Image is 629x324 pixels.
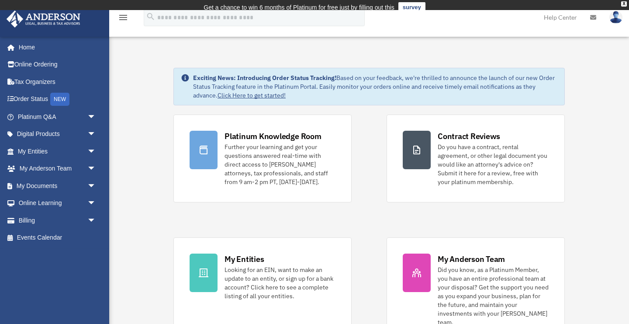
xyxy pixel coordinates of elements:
[87,143,105,160] span: arrow_drop_down
[398,2,425,13] a: survey
[6,125,109,143] a: Digital Productsarrow_drop_down
[6,73,109,91] a: Tax Organizers
[6,195,109,212] a: Online Learningarrow_drop_down
[87,195,105,213] span: arrow_drop_down
[87,108,105,126] span: arrow_drop_down
[6,108,109,125] a: Platinum Q&Aarrow_drop_down
[6,177,109,195] a: My Documentsarrow_drop_down
[173,115,352,202] a: Platinum Knowledge Room Further your learning and get your questions answered real-time with dire...
[87,160,105,178] span: arrow_drop_down
[6,143,109,160] a: My Entitiesarrow_drop_down
[6,160,109,178] a: My Anderson Teamarrow_drop_down
[225,143,335,186] div: Further your learning and get your questions answered real-time with direct access to [PERSON_NAM...
[87,177,105,195] span: arrow_drop_down
[621,1,627,7] div: close
[50,93,69,106] div: NEW
[6,212,109,229] a: Billingarrow_drop_down
[6,229,109,247] a: Events Calendar
[225,254,264,265] div: My Entities
[87,212,105,230] span: arrow_drop_down
[204,2,394,13] div: Get a chance to win 6 months of Platinum for free just by filling out this
[438,143,549,186] div: Do you have a contract, rental agreement, or other legal document you would like an attorney's ad...
[438,254,505,265] div: My Anderson Team
[609,11,622,24] img: User Pic
[6,56,109,73] a: Online Ordering
[118,15,128,23] a: menu
[193,74,336,82] strong: Exciting News: Introducing Order Status Tracking!
[218,91,286,99] a: Click Here to get started!
[87,125,105,143] span: arrow_drop_down
[387,115,565,202] a: Contract Reviews Do you have a contract, rental agreement, or other legal document you would like...
[193,73,557,100] div: Based on your feedback, we're thrilled to announce the launch of our new Order Status Tracking fe...
[146,12,156,21] i: search
[438,131,500,142] div: Contract Reviews
[6,91,109,108] a: Order StatusNEW
[6,38,105,56] a: Home
[4,10,83,28] img: Anderson Advisors Platinum Portal
[118,12,128,23] i: menu
[225,131,321,142] div: Platinum Knowledge Room
[225,265,335,300] div: Looking for an EIN, want to make an update to an entity, or sign up for a bank account? Click her...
